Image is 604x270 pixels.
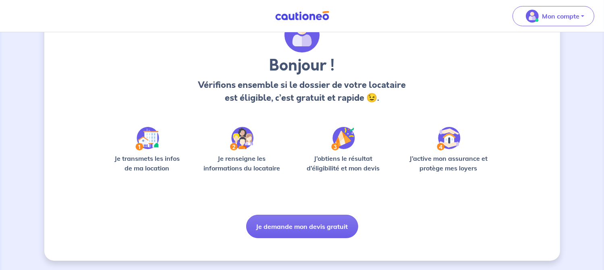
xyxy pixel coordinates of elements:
[331,127,355,150] img: /static/f3e743aab9439237c3e2196e4328bba9/Step-3.svg
[196,56,408,75] h3: Bonjour !
[402,154,496,173] p: J’active mon assurance et protège mes loyers
[284,17,320,53] img: archivate
[246,215,358,238] button: Je demande mon devis gratuit
[135,127,159,150] img: /static/90a569abe86eec82015bcaae536bd8e6/Step-1.svg
[109,154,186,173] p: Je transmets les infos de ma location
[542,11,579,21] p: Mon compte
[526,10,539,23] img: illu_account_valid_menu.svg
[513,6,594,26] button: illu_account_valid_menu.svgMon compte
[298,154,389,173] p: J’obtiens le résultat d’éligibilité et mon devis
[437,127,461,150] img: /static/bfff1cf634d835d9112899e6a3df1a5d/Step-4.svg
[272,11,332,21] img: Cautioneo
[199,154,285,173] p: Je renseigne les informations du locataire
[196,79,408,104] p: Vérifions ensemble si le dossier de votre locataire est éligible, c’est gratuit et rapide 😉.
[230,127,253,150] img: /static/c0a346edaed446bb123850d2d04ad552/Step-2.svg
